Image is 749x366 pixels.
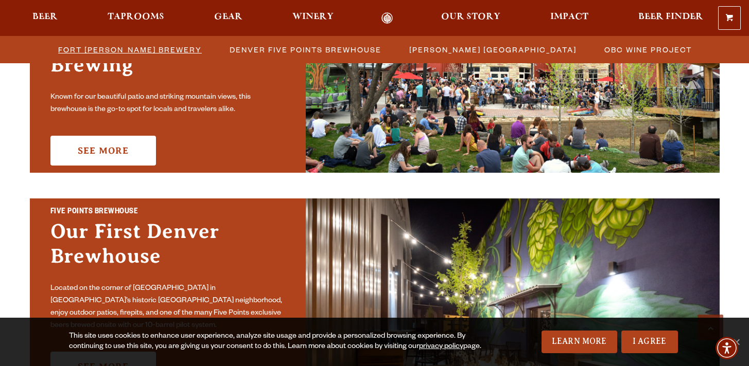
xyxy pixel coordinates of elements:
[50,283,285,332] p: Located on the corner of [GEOGRAPHIC_DATA] in [GEOGRAPHIC_DATA]’s historic [GEOGRAPHIC_DATA] neig...
[621,331,678,353] a: I Agree
[403,42,582,57] a: [PERSON_NAME] [GEOGRAPHIC_DATA]
[368,12,406,24] a: Odell Home
[101,12,171,24] a: Taprooms
[419,343,463,351] a: privacy policy
[50,206,285,219] h2: Five Points Brewhouse
[58,42,202,57] span: Fort [PERSON_NAME] Brewery
[638,13,703,21] span: Beer Finder
[50,91,285,116] p: Known for our beautiful patio and striking mountain views, this brewhouse is the go-to spot for l...
[292,13,334,21] span: Winery
[32,13,58,21] span: Beer
[409,42,577,57] span: [PERSON_NAME] [GEOGRAPHIC_DATA]
[50,136,156,166] a: See More
[698,315,723,340] a: Scroll to top
[434,12,507,24] a: Our Story
[441,13,500,21] span: Our Story
[52,42,207,57] a: Fort [PERSON_NAME] Brewery
[214,13,242,21] span: Gear
[286,12,340,24] a: Winery
[598,42,697,57] a: OBC Wine Project
[108,13,164,21] span: Taprooms
[604,42,692,57] span: OBC Wine Project
[632,12,710,24] a: Beer Finder
[550,13,588,21] span: Impact
[544,12,595,24] a: Impact
[207,12,249,24] a: Gear
[223,42,387,57] a: Denver Five Points Brewhouse
[230,42,381,57] span: Denver Five Points Brewhouse
[50,219,285,279] h3: Our First Denver Brewhouse
[69,332,487,352] div: This site uses cookies to enhance user experience, analyze site usage and provide a personalized ...
[716,337,738,359] div: Accessibility Menu
[542,331,617,353] a: Learn More
[26,12,64,24] a: Beer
